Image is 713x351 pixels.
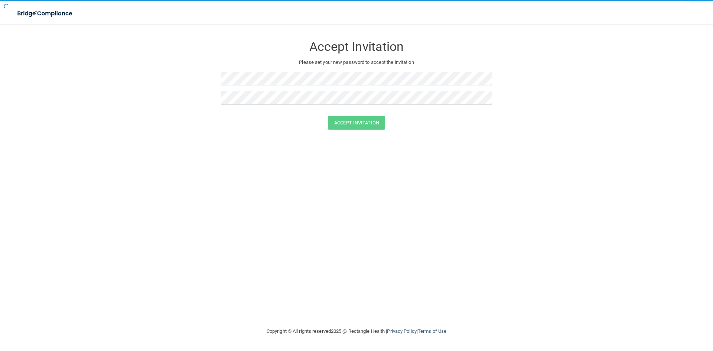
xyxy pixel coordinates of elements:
button: Accept Invitation [328,116,385,130]
a: Privacy Policy [387,328,416,334]
div: Copyright © All rights reserved 2025 @ Rectangle Health | | [221,319,492,343]
a: Terms of Use [418,328,446,334]
p: Please set your new password to accept the invitation [227,58,486,67]
img: bridge_compliance_login_screen.278c3ca4.svg [11,6,79,21]
h3: Accept Invitation [221,40,492,53]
